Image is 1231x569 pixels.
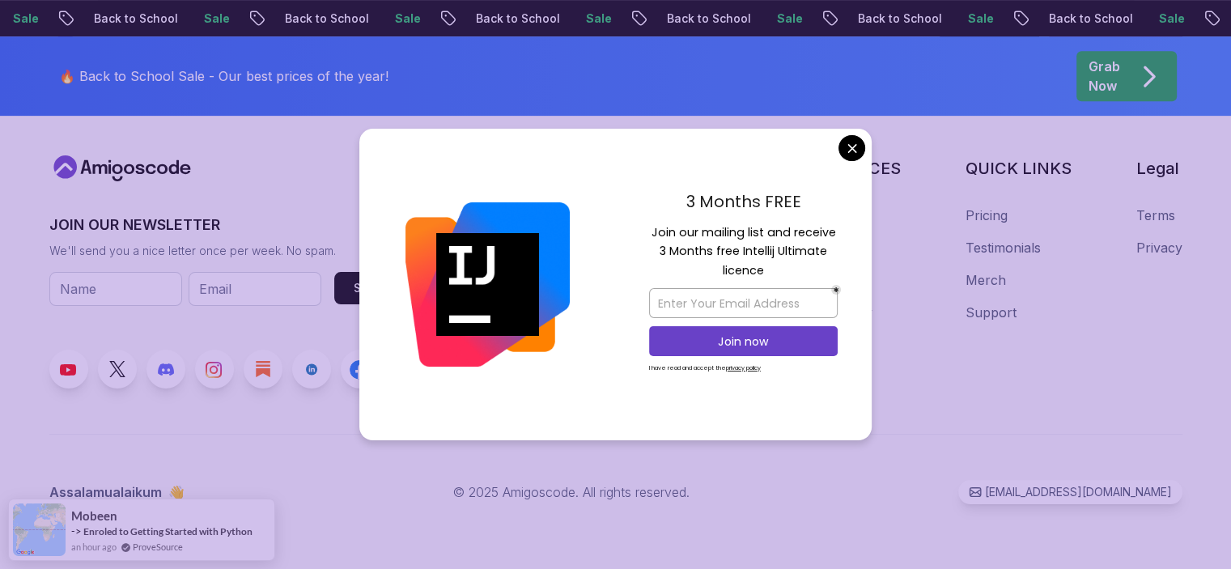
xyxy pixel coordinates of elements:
[1142,11,1194,27] p: Sale
[49,350,88,389] a: Youtube link
[168,482,185,503] span: 👋
[1089,57,1120,96] p: Grab Now
[49,272,182,306] input: Name
[195,350,234,389] a: Instagram link
[569,11,621,27] p: Sale
[985,484,1172,500] p: [EMAIL_ADDRESS][DOMAIN_NAME]
[966,270,1006,290] a: Merch
[49,243,412,259] p: We'll send you a nice letter once per week. No spam.
[71,540,117,554] span: an hour ago
[244,350,282,389] a: Blog link
[966,238,1041,257] a: Testimonials
[49,482,185,502] p: Assalamualaikum
[650,11,760,27] p: Back to School
[841,11,951,27] p: Back to School
[966,206,1008,225] a: Pricing
[59,66,388,86] p: 🔥 Back to School Sale - Our best prices of the year!
[378,11,430,27] p: Sale
[71,509,117,523] span: mobeen
[77,11,187,27] p: Back to School
[958,480,1182,504] a: [EMAIL_ADDRESS][DOMAIN_NAME]
[341,350,380,389] a: Facebook link
[83,525,253,537] a: Enroled to Getting Started with Python
[1032,11,1142,27] p: Back to School
[292,350,331,389] a: LinkedIn link
[146,350,185,389] a: Discord link
[334,272,412,304] button: Submit
[13,503,66,556] img: provesource social proof notification image
[133,541,183,552] a: ProveSource
[187,11,239,27] p: Sale
[760,11,812,27] p: Sale
[1136,238,1182,257] a: Privacy
[453,482,690,502] p: © 2025 Amigoscode. All rights reserved.
[49,214,412,236] h3: JOIN OUR NEWSLETTER
[459,11,569,27] p: Back to School
[71,524,82,537] span: ->
[1136,206,1175,225] a: Terms
[98,350,137,389] a: Twitter link
[354,280,393,296] div: Submit
[966,303,1017,322] a: Support
[951,11,1003,27] p: Sale
[268,11,378,27] p: Back to School
[1136,157,1182,180] h3: Legal
[189,272,321,306] input: Email
[966,157,1072,180] h3: QUICK LINKS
